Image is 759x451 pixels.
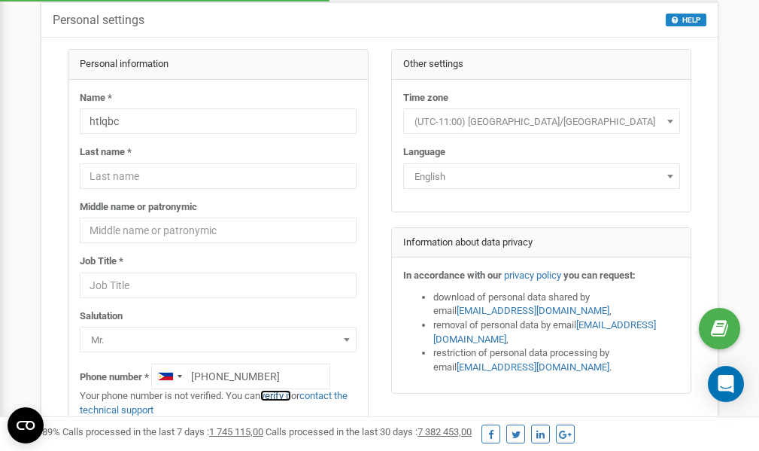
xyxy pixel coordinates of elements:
[457,305,609,316] a: [EMAIL_ADDRESS][DOMAIN_NAME]
[62,426,263,437] span: Calls processed in the last 7 days :
[80,91,112,105] label: Name *
[403,145,445,160] label: Language
[80,108,357,134] input: Name
[209,426,263,437] u: 1 745 115,00
[266,426,472,437] span: Calls processed in the last 30 days :
[433,319,656,345] a: [EMAIL_ADDRESS][DOMAIN_NAME]
[53,14,144,27] h5: Personal settings
[433,346,680,374] li: restriction of personal data processing by email .
[403,91,448,105] label: Time zone
[80,309,123,324] label: Salutation
[68,50,368,80] div: Personal information
[408,166,675,187] span: English
[708,366,744,402] div: Open Intercom Messenger
[563,270,636,281] strong: you can request:
[408,111,675,133] span: (UTC-11:00) Pacific/Midway
[80,370,149,385] label: Phone number *
[80,200,197,215] label: Middle name or patronymic
[433,291,680,318] li: download of personal data shared by email ,
[8,407,44,443] button: Open CMP widget
[403,108,680,134] span: (UTC-11:00) Pacific/Midway
[80,390,348,416] a: contact the technical support
[403,163,680,189] span: English
[80,327,357,352] span: Mr.
[403,270,502,281] strong: In accordance with our
[152,364,187,389] div: Telephone country code
[392,228,691,258] div: Information about data privacy
[80,145,132,160] label: Last name *
[80,254,123,269] label: Job Title *
[392,50,691,80] div: Other settings
[80,389,357,417] p: Your phone number is not verified. You can or
[666,14,706,26] button: HELP
[85,330,351,351] span: Mr.
[260,390,291,401] a: verify it
[80,273,357,298] input: Job Title
[433,318,680,346] li: removal of personal data by email ,
[80,218,357,243] input: Middle name or patronymic
[457,361,609,373] a: [EMAIL_ADDRESS][DOMAIN_NAME]
[80,163,357,189] input: Last name
[504,270,561,281] a: privacy policy
[417,426,472,437] u: 7 382 453,00
[151,364,330,389] input: +1-800-555-55-55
